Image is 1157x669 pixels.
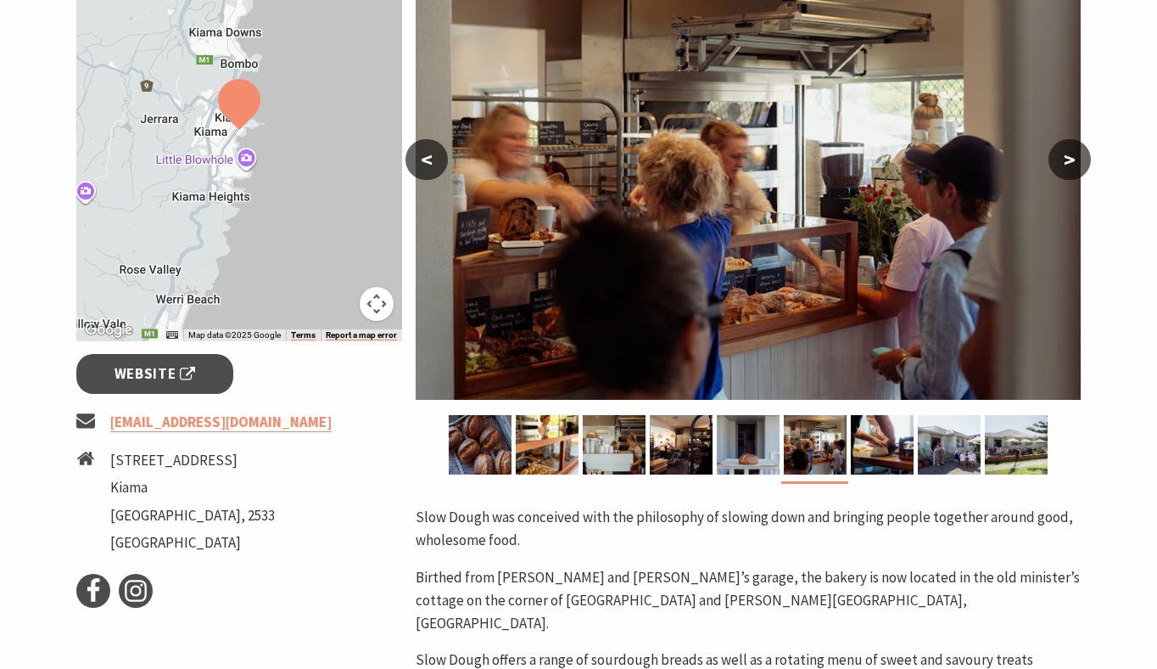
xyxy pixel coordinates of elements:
[784,415,847,475] img: Slow Dough Counter
[405,139,448,180] button: <
[985,415,1048,475] img: Outside cafe
[416,506,1081,552] p: Slow Dough was conceived with the philosophy of slowing down and bringing people together around ...
[81,319,137,341] img: Google
[851,415,914,475] img: Making bread
[110,531,275,554] li: [GEOGRAPHIC_DATA]
[918,415,981,475] img: Outside cafe
[110,413,332,432] a: [EMAIL_ADDRESS][DOMAIN_NAME]
[291,330,316,340] a: Terms (opens in new tab)
[110,504,275,527] li: [GEOGRAPHIC_DATA], 2533
[166,329,178,341] button: Keyboard shortcuts
[449,415,511,475] img: Sour Dough Loafs
[416,566,1081,636] p: Birthed from [PERSON_NAME] and [PERSON_NAME]’s garage, the bakery is now located in the old minis...
[110,476,275,499] li: Kiama
[188,330,281,340] span: Map data ©2025 Google
[717,415,780,475] img: Sour Dough Loaf
[115,363,196,385] span: Website
[110,449,275,472] li: [STREET_ADDRESS]
[583,415,646,475] img: Coffee at Slow Dough
[516,415,578,475] img: Inside Slow Dough
[326,330,397,340] a: Report a map error
[360,287,394,321] button: Map camera controls
[1048,139,1091,180] button: >
[81,319,137,341] a: Open this area in Google Maps (opens a new window)
[650,415,713,475] img: Baker at work
[76,354,233,394] a: Website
